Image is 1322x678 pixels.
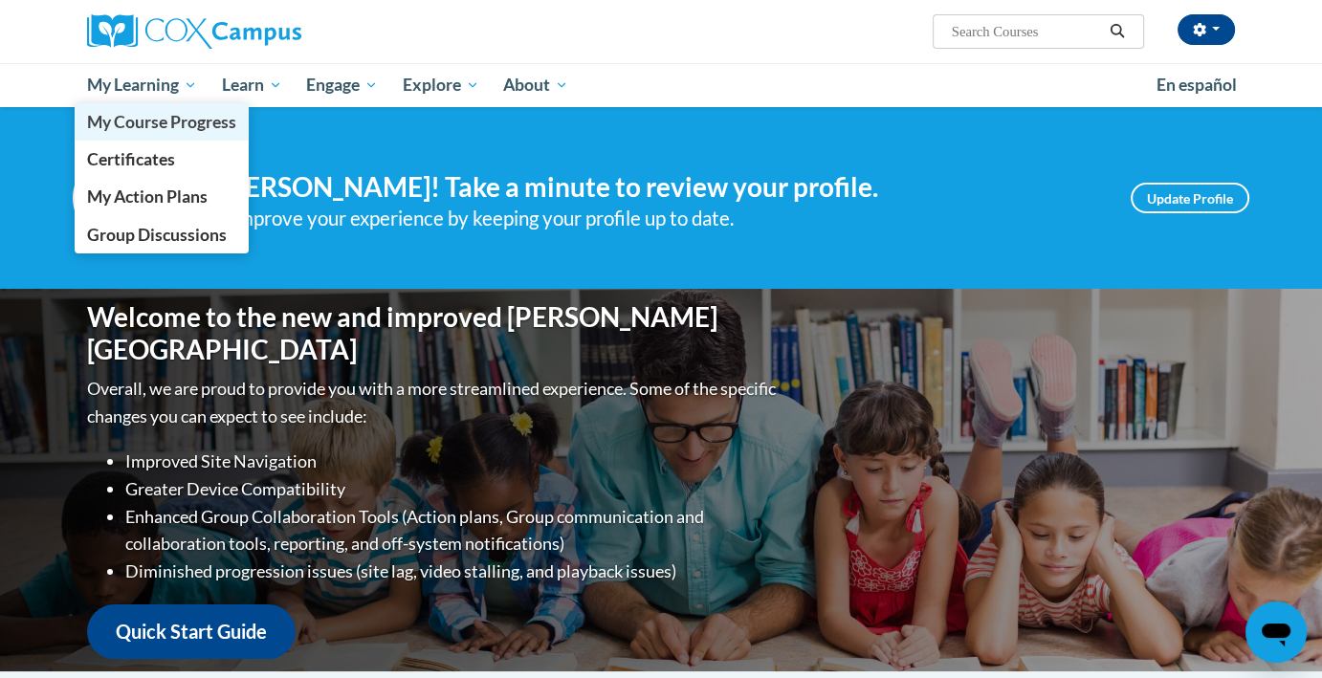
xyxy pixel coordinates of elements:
img: Profile Image [73,155,159,241]
li: Diminished progression issues (site lag, video stalling, and playback issues) [125,558,781,585]
a: Learn [209,63,295,107]
span: My Action Plans [87,186,208,207]
span: En español [1157,75,1237,95]
button: Account Settings [1178,14,1235,45]
a: Quick Start Guide [87,604,296,659]
h1: Welcome to the new and improved [PERSON_NAME][GEOGRAPHIC_DATA] [87,301,781,365]
a: Update Profile [1131,183,1249,213]
a: My Course Progress [75,103,249,141]
iframe: Button to launch messaging window [1245,601,1307,663]
div: Main menu [58,63,1264,107]
a: Group Discussions [75,216,249,253]
span: Certificates [87,149,175,169]
a: About [492,63,582,107]
span: About [503,74,568,97]
span: Explore [403,74,479,97]
li: Greater Device Compatibility [125,475,781,503]
li: Enhanced Group Collaboration Tools (Action plans, Group communication and collaboration tools, re... [125,503,781,558]
span: Group Discussions [87,225,227,245]
img: Cox Campus [87,14,301,49]
button: Search [1103,20,1132,43]
a: My Learning [75,63,209,107]
a: Explore [390,63,492,107]
div: Help improve your experience by keeping your profile up to date. [187,203,1102,234]
a: Certificates [75,141,249,178]
span: Learn [222,74,282,97]
input: Search Courses [950,20,1103,43]
a: Engage [294,63,390,107]
span: My Learning [87,74,197,97]
li: Improved Site Navigation [125,448,781,475]
p: Overall, we are proud to provide you with a more streamlined experience. Some of the specific cha... [87,375,781,430]
span: Engage [306,74,378,97]
a: My Action Plans [75,178,249,215]
h4: Hi [PERSON_NAME]! Take a minute to review your profile. [187,171,1102,204]
a: Cox Campus [87,14,451,49]
a: En español [1144,65,1249,105]
span: My Course Progress [87,112,236,132]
